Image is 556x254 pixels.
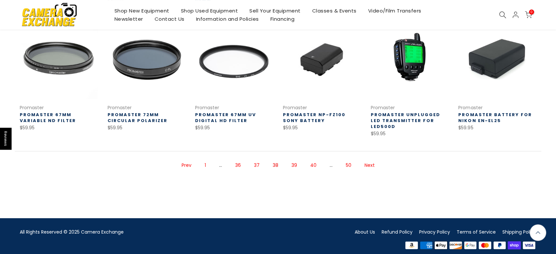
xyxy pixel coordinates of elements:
a: Promaster NP-FZ100 Sony Battery [283,112,345,124]
a: Classes & Events [306,7,362,15]
a: Promaster [283,104,307,111]
a: Page 39 [288,160,300,171]
a: Newsletter [109,15,149,23]
span: Page 38 [269,160,282,171]
a: Contact Us [149,15,190,23]
nav: Pagination [15,151,541,182]
span: 0 [529,10,534,14]
span: … [216,160,225,171]
img: apple pay [434,241,448,250]
a: Promaster Battery for Nikon EN-EL25 [458,112,532,124]
a: Terms of Service [457,229,496,235]
a: Page 50 [342,160,355,171]
a: Promaster [20,104,44,111]
a: About Us [355,229,375,235]
a: Privacy Policy [419,229,450,235]
a: Promaster [108,104,132,111]
a: Promaster [371,104,395,111]
img: master [478,241,493,250]
a: Promaster [195,104,219,111]
a: Promaster Unplugged LED Transmitter for LED500D [371,112,440,130]
img: google pay [463,241,478,250]
a: Page 36 [232,160,244,171]
img: shopify pay [507,241,522,250]
a: Video/Film Transfers [362,7,427,15]
a: Sell Your Equipment [243,7,306,15]
a: Page 1 [201,160,209,171]
div: $59.95 [458,124,536,132]
img: discover [448,241,463,250]
div: $59.95 [371,130,449,138]
div: $59.95 [108,124,186,132]
span: … [326,160,336,171]
a: Shop New Equipment [109,7,175,15]
a: Shipping Policy [502,229,536,235]
img: visa [521,241,536,250]
div: $59.95 [283,124,361,132]
a: Promaster 67MM UV Digital HD Filter [195,112,256,124]
a: Page 37 [251,160,263,171]
a: Back to the top [530,224,546,241]
a: Promaster 72mm Circular Polarizer [108,112,167,124]
a: Promaster 67MM Variable ND Filter [20,112,76,124]
div: $59.95 [20,124,98,132]
img: amazon payments [404,241,419,250]
a: Prev [178,160,195,171]
a: 0 [525,11,532,18]
img: paypal [492,241,507,250]
a: Page 40 [307,160,320,171]
a: Next [361,160,378,171]
a: Shop Used Equipment [175,7,244,15]
a: Refund Policy [382,229,413,235]
div: $59.95 [195,124,273,132]
div: All Rights Reserved © 2025 Camera Exchange [20,228,273,236]
a: Information and Policies [190,15,265,23]
a: Promaster [458,104,482,111]
img: american express [419,241,434,250]
a: Financing [265,15,300,23]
